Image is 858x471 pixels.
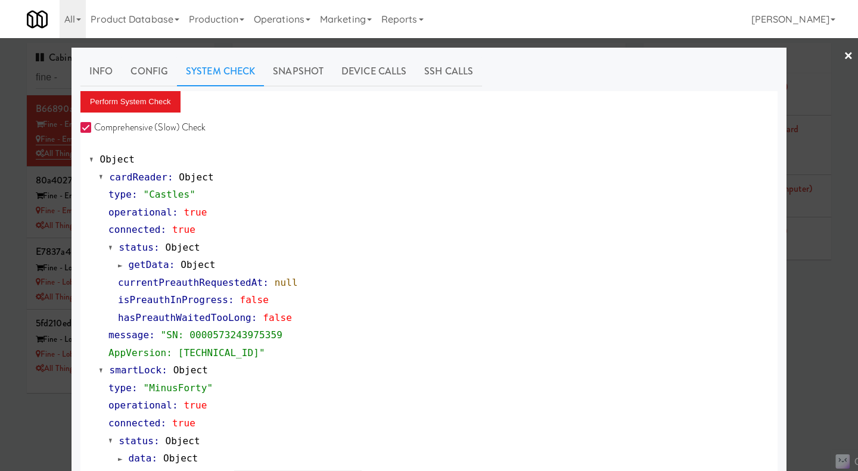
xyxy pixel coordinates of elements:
span: getData [129,259,169,270]
span: operational [108,207,172,218]
button: Perform System Check [80,91,181,113]
span: connected [108,224,161,235]
span: : [161,224,167,235]
span: Object [165,435,200,447]
span: : [132,189,138,200]
span: Object [173,364,208,376]
span: "SN: 0000573243975359 AppVersion: [TECHNICAL_ID]" [108,329,282,358]
span: message [108,329,149,341]
a: Snapshot [264,57,332,86]
a: System Check [177,57,264,86]
span: data [129,453,152,464]
span: Object [165,242,200,253]
span: status [119,242,154,253]
img: Micromart [27,9,48,30]
span: false [263,312,292,323]
span: false [240,294,269,305]
span: : [169,259,175,270]
span: isPreauthInProgress [118,294,228,305]
label: Comprehensive (Slow) Check [80,118,206,136]
a: Info [80,57,122,86]
span: : [149,329,155,341]
span: Object [181,259,215,270]
span: type [108,382,132,394]
span: : [228,294,234,305]
span: connected [108,417,161,429]
span: Object [100,154,135,165]
span: "Castles" [143,189,195,200]
span: status [119,435,154,447]
span: : [161,364,167,376]
span: null [275,277,298,288]
a: Device Calls [332,57,415,86]
span: : [161,417,167,429]
span: : [167,171,173,183]
span: true [172,417,195,429]
span: : [154,242,160,253]
span: : [263,277,269,288]
span: true [172,224,195,235]
span: : [172,207,178,218]
span: type [108,189,132,200]
span: currentPreauthRequestedAt [118,277,263,288]
span: : [154,435,160,447]
a: SSH Calls [415,57,482,86]
a: Config [122,57,177,86]
span: : [251,312,257,323]
span: : [151,453,157,464]
span: true [184,400,207,411]
span: hasPreauthWaitedTooLong [118,312,251,323]
span: true [184,207,207,218]
input: Comprehensive (Slow) Check [80,123,94,133]
span: "MinusForty" [143,382,213,394]
a: × [844,38,853,75]
span: Object [179,171,213,183]
span: smartLock [110,364,162,376]
span: : [172,400,178,411]
span: operational [108,400,172,411]
span: cardReader [110,171,167,183]
span: : [132,382,138,394]
span: Object [163,453,198,464]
